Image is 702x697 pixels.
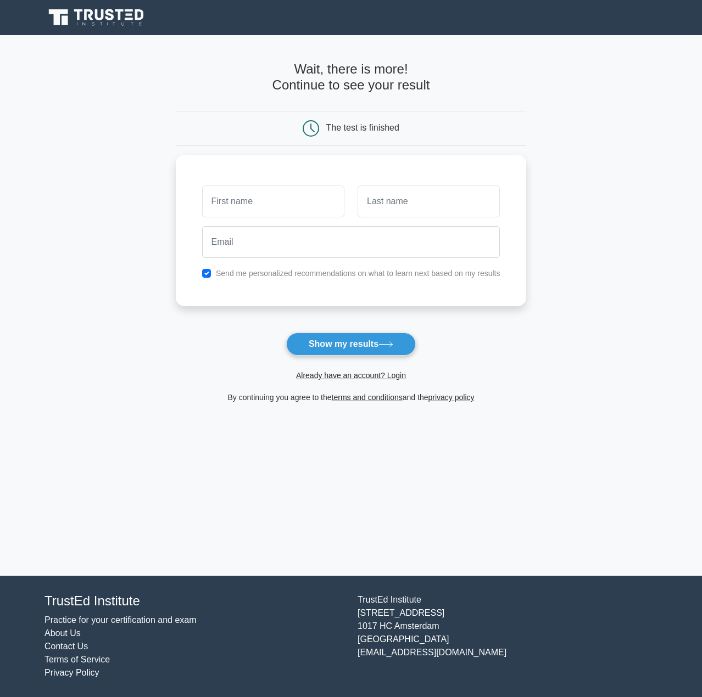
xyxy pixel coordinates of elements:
a: About Us [44,628,81,638]
label: Send me personalized recommendations on what to learn next based on my results [216,269,500,278]
input: Last name [358,186,500,217]
button: Show my results [286,333,416,356]
a: privacy policy [428,393,475,402]
input: Email [202,226,500,258]
input: First name [202,186,344,217]
a: Practice for your certification and exam [44,615,197,625]
div: The test is finished [326,123,399,132]
a: Contact Us [44,642,88,651]
a: Already have an account? Login [296,371,406,380]
h4: Wait, there is more! Continue to see your result [176,61,527,93]
a: terms and conditions [332,393,403,402]
h4: TrustEd Institute [44,593,344,609]
a: Privacy Policy [44,668,99,677]
div: TrustEd Institute [STREET_ADDRESS] 1017 HC Amsterdam [GEOGRAPHIC_DATA] [EMAIL_ADDRESS][DOMAIN_NAME] [351,593,664,679]
div: By continuing you agree to the and the [169,391,533,404]
a: Terms of Service [44,655,110,664]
